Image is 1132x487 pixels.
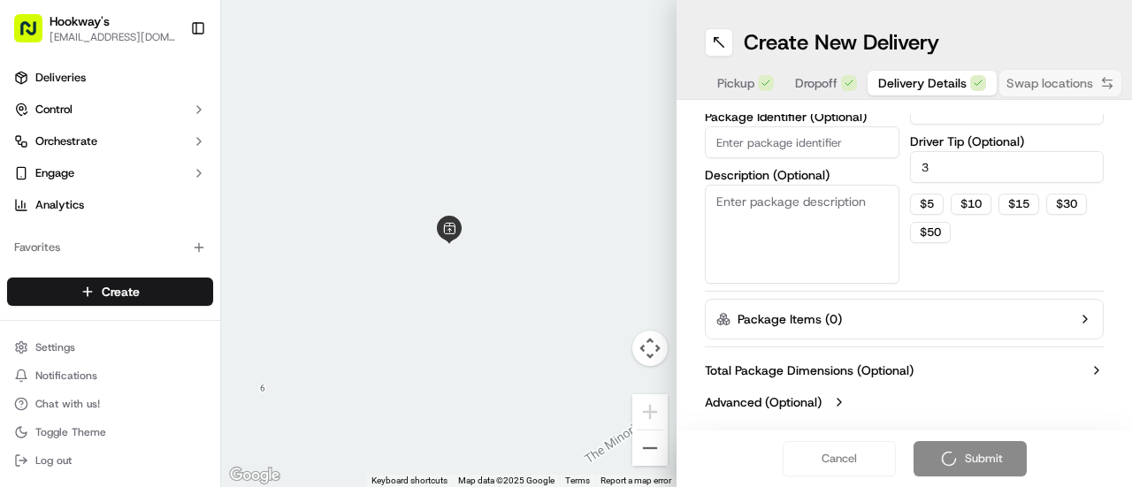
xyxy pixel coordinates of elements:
a: Report a map error [600,476,671,485]
span: Map data ©2025 Google [458,476,555,485]
label: Description (Optional) [705,169,899,181]
span: Klarizel Pensader [55,274,146,288]
span: Toggle Theme [35,425,106,439]
button: Keyboard shortcuts [371,475,447,487]
span: [DATE] [248,322,284,336]
label: Total Package Dimensions (Optional) [705,361,914,379]
input: Enter driver tip amount [910,151,1105,183]
button: $30 [1046,194,1087,215]
button: Toggle Theme [7,420,213,445]
button: Package Items (0) [705,299,1104,339]
span: Deliveries [35,70,86,86]
span: Pylon [176,356,214,369]
img: Klarizel Pensader [18,257,46,285]
div: Start new chat [80,169,290,186]
span: • [149,274,156,288]
button: Hookway's [50,12,110,30]
span: Log out [35,453,72,468]
img: 1736555255976-a54dd68f-1ca7-489b-9aae-adbdc363a1c4 [35,275,50,289]
a: Open this area in Google Maps (opens a new window) [226,464,284,487]
button: Map camera controls [632,331,668,366]
button: Zoom out [632,430,668,466]
a: Analytics [7,191,213,219]
span: Chat with us! [35,397,100,411]
img: Google [226,464,284,487]
span: Create [102,283,140,301]
img: 1736555255976-a54dd68f-1ca7-489b-9aae-adbdc363a1c4 [18,169,50,201]
button: [EMAIL_ADDRESS][DOMAIN_NAME] [50,30,176,44]
label: Driver Tip (Optional) [910,135,1105,148]
button: $5 [910,194,944,215]
div: Past conversations [18,230,119,244]
button: Create [7,278,213,306]
span: [PERSON_NAME] [PERSON_NAME] [55,322,234,336]
div: Favorites [7,233,213,262]
span: Notifications [35,369,97,383]
button: $10 [951,194,991,215]
h1: Create New Delivery [744,28,939,57]
img: Joana Marie Avellanoza [18,305,46,333]
span: Control [35,102,73,118]
p: Welcome 👋 [18,71,322,99]
button: Log out [7,448,213,473]
button: Total Package Dimensions (Optional) [705,361,1104,379]
span: Dropoff [795,74,838,92]
span: • [238,322,244,336]
input: Got a question? Start typing here... [46,114,318,133]
button: See all [274,226,322,247]
a: Terms (opens in new tab) [565,476,590,485]
button: Orchestrate [7,127,213,156]
button: Settings [7,335,213,360]
img: Nash [18,18,53,53]
button: $50 [910,222,951,243]
span: Orchestrate [35,133,97,149]
a: Powered byPylon [125,355,214,369]
span: Analytics [35,197,84,213]
button: Control [7,95,213,124]
button: Notifications [7,363,213,388]
span: Engage [35,165,74,181]
input: Enter package identifier [705,126,899,158]
div: We're available if you need us! [80,186,243,201]
label: Package Identifier (Optional) [705,110,899,123]
button: $15 [998,194,1039,215]
button: Advanced (Optional) [705,393,1104,411]
button: Hookway's[EMAIL_ADDRESS][DOMAIN_NAME] [7,7,183,49]
label: Advanced (Optional) [705,393,822,411]
button: Zoom in [632,394,668,430]
button: Chat with us! [7,392,213,416]
span: Settings [35,340,75,354]
a: Deliveries [7,64,213,92]
span: Delivery Details [878,74,967,92]
button: Engage [7,159,213,187]
img: 1724597045416-56b7ee45-8013-43a0-a6f9-03cb97ddad50 [37,169,69,201]
img: 1736555255976-a54dd68f-1ca7-489b-9aae-adbdc363a1c4 [35,323,50,337]
label: Package Items ( 0 ) [738,310,842,328]
span: [DATE] [159,274,195,288]
button: Start new chat [301,174,322,195]
span: Pickup [717,74,754,92]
